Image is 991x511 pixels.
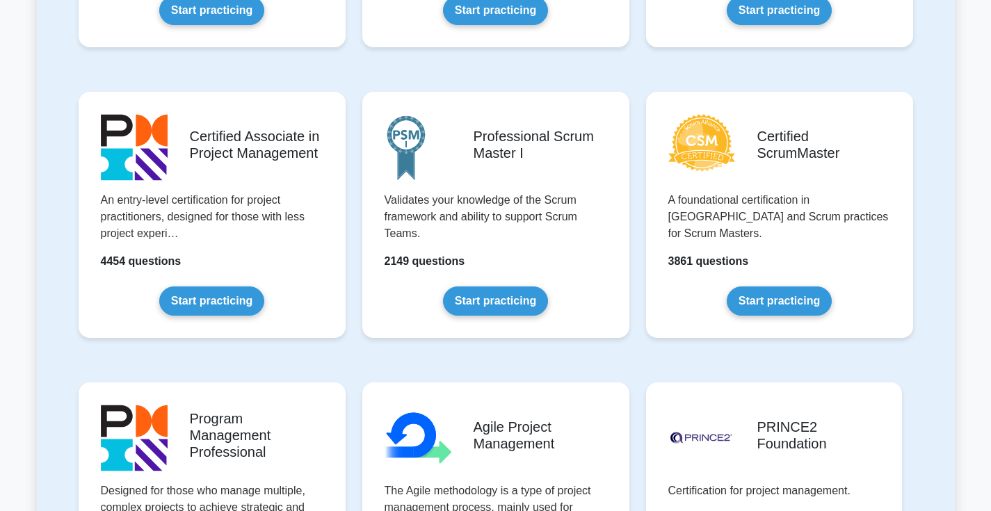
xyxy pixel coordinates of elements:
a: Start practicing [159,286,264,316]
a: Start practicing [727,286,832,316]
a: Start practicing [443,286,548,316]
